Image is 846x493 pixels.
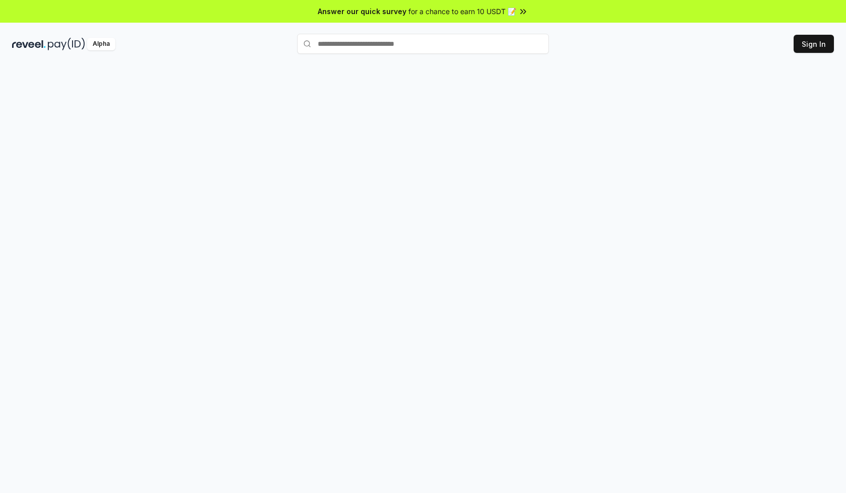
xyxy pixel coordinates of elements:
[408,6,516,17] span: for a chance to earn 10 USDT 📝
[87,38,115,50] div: Alpha
[318,6,406,17] span: Answer our quick survey
[12,38,46,50] img: reveel_dark
[794,35,834,53] button: Sign In
[48,38,85,50] img: pay_id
